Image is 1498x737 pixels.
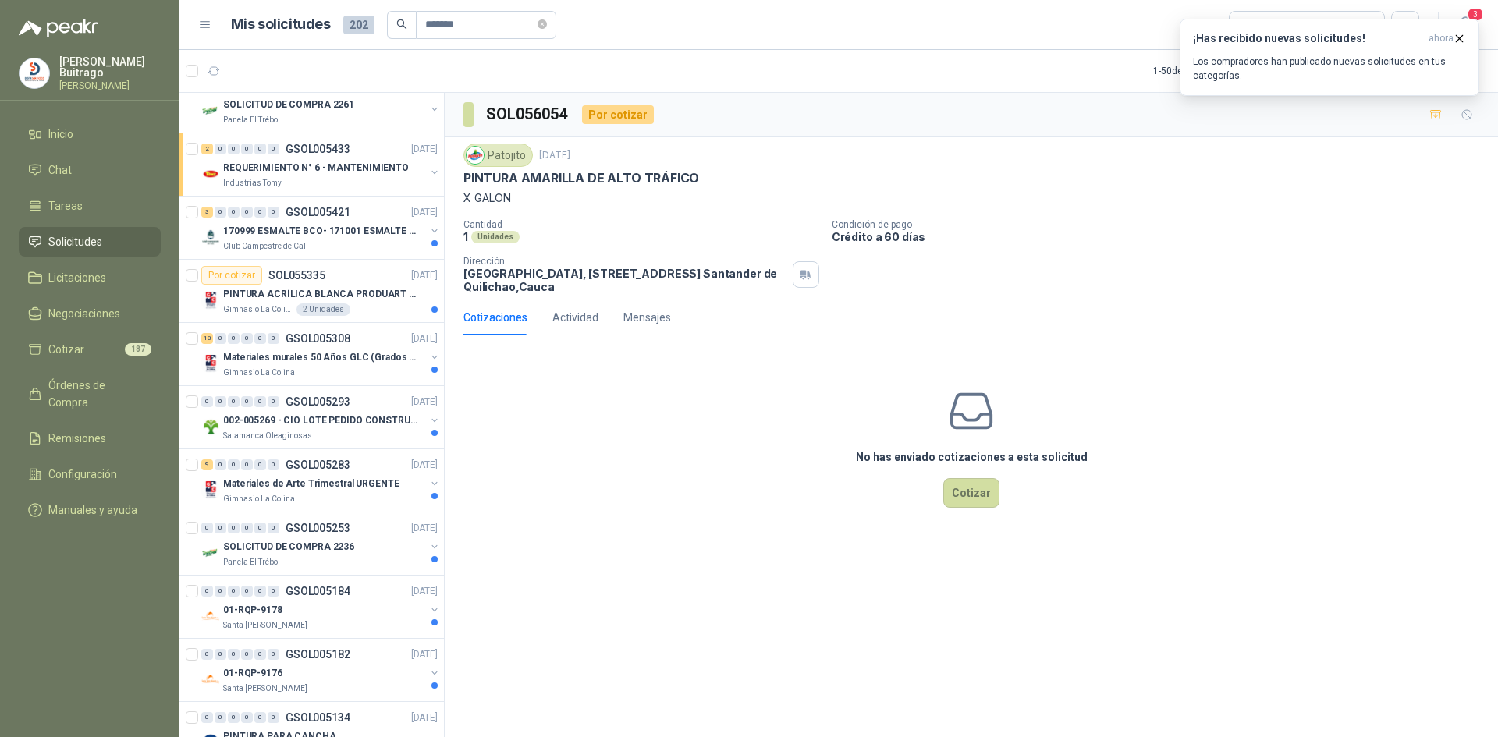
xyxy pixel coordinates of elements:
div: 0 [228,712,240,723]
div: 0 [254,396,266,407]
a: Por cotizarSOL055335[DATE] Company LogoPINTURA ACRÍLICA BLANCA PRODUART DE 240 CM3Gimnasio La Col... [179,260,444,323]
a: 3 0 0 0 0 0 GSOL005421[DATE] Company Logo170999 ESMALTE BCO- 171001 ESMALTE GRISClub Campestre de... [201,203,441,253]
p: [DATE] [411,142,438,157]
p: [GEOGRAPHIC_DATA], [STREET_ADDRESS] Santander de Quilichao , Cauca [463,267,786,293]
div: 0 [268,586,279,597]
div: 0 [241,523,253,533]
a: 9 0 0 0 0 0 GSOL005283[DATE] Company LogoMateriales de Arte Trimestral URGENTEGimnasio La Colina [201,455,441,505]
a: Licitaciones [19,263,161,292]
a: 0 0 0 0 0 0 GSOL005253[DATE] Company LogoSOLICITUD DE COMPRA 2236Panela El Trébol [201,519,441,569]
div: 0 [215,144,226,154]
p: [DATE] [411,268,438,283]
p: GSOL005182 [286,649,350,660]
span: Manuales y ayuda [48,501,137,519]
p: GSOL005134 [286,712,350,723]
div: 0 [268,459,279,470]
span: 187 [125,343,151,356]
h3: No has enviado cotizaciones a esta solicitud [856,448,1088,466]
span: close-circle [538,19,547,29]
span: Chat [48,161,72,179]
p: [PERSON_NAME] Buitrago [59,56,161,78]
img: Company Logo [201,670,220,689]
div: 2 [201,144,213,154]
div: 0 [228,649,240,660]
div: 0 [228,586,240,597]
p: Dirección [463,256,786,267]
div: 0 [215,333,226,344]
a: Órdenes de Compra [19,370,161,417]
p: [DATE] [411,710,438,725]
p: [DATE] [411,584,438,599]
img: Company Logo [201,544,220,562]
p: Salamanca Oleaginosas SAS [223,430,321,442]
p: GSOL005184 [286,586,350,597]
a: Remisiones [19,423,161,453]
h3: ¡Has recibido nuevas solicitudes! [1193,32,1422,45]
p: 002-005269 - CIO LOTE PEDIDO CONSTRUCCION [223,413,417,428]
div: 0 [268,207,279,218]
h3: SOL056054 [486,102,570,126]
div: 0 [268,523,279,533]
div: Por cotizar [582,105,654,124]
p: Gimnasio La Colina [223,493,295,505]
p: SOLICITUD DE COMPRA 2236 [223,540,354,555]
a: Negociaciones [19,299,161,328]
div: 0 [241,207,253,218]
div: 0 [201,396,213,407]
div: Mensajes [623,309,671,326]
div: 0 [201,712,213,723]
div: Por cotizar [201,266,262,285]
div: 0 [254,523,266,533]
p: [DATE] [411,647,438,662]
div: 0 [241,459,253,470]
p: [DATE] [539,148,570,163]
div: 0 [254,712,266,723]
span: 3 [1467,7,1484,22]
div: 0 [215,396,226,407]
div: 0 [268,712,279,723]
p: [DATE] [411,331,438,346]
div: 0 [268,333,279,344]
p: Materiales murales 50 Años GLC (Grados 10 y 11) [223,350,417,365]
div: Cotizaciones [463,309,527,326]
span: search [396,19,407,30]
span: Cotizar [48,341,84,358]
img: Company Logo [20,58,49,88]
p: 170999 ESMALTE BCO- 171001 ESMALTE GRIS [223,224,417,239]
p: Santa [PERSON_NAME] [223,682,307,695]
div: 0 [228,459,240,470]
p: Cantidad [463,219,819,230]
div: 0 [241,586,253,597]
img: Company Logo [201,417,220,436]
p: 1 [463,230,468,243]
p: Gimnasio La Colina [223,367,295,379]
span: Órdenes de Compra [48,377,146,411]
span: Remisiones [48,430,106,447]
a: 13 0 0 0 0 0 GSOL005308[DATE] Company LogoMateriales murales 50 Años GLC (Grados 10 y 11)Gimnasio... [201,329,441,379]
a: Configuración [19,459,161,489]
p: [DATE] [411,205,438,220]
p: Santa [PERSON_NAME] [223,619,307,632]
a: Inicio [19,119,161,149]
div: 0 [254,144,266,154]
span: Inicio [48,126,73,143]
p: Club Campestre de Cali [223,240,308,253]
p: [DATE] [411,521,438,536]
a: 2 0 0 0 0 0 GSOL005433[DATE] Company LogoREQUERIMIENTO N° 6 - MANTENIMIENTOIndustrias Tomy [201,140,441,190]
button: 3 [1451,11,1479,39]
img: Logo peakr [19,19,98,37]
div: 0 [201,586,213,597]
p: Gimnasio La Colina [223,303,293,316]
img: Company Logo [201,101,220,120]
p: GSOL005433 [286,144,350,154]
p: GSOL005283 [286,459,350,470]
div: 13 [201,333,213,344]
span: Licitaciones [48,269,106,286]
p: GSOL005293 [286,396,350,407]
img: Company Logo [201,480,220,499]
button: ¡Has recibido nuevas solicitudes!ahora Los compradores han publicado nuevas solicitudes en tus ca... [1180,19,1479,96]
img: Company Logo [201,228,220,246]
img: Company Logo [201,165,220,183]
p: [DATE] [411,395,438,409]
div: 2 Unidades [296,303,350,316]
